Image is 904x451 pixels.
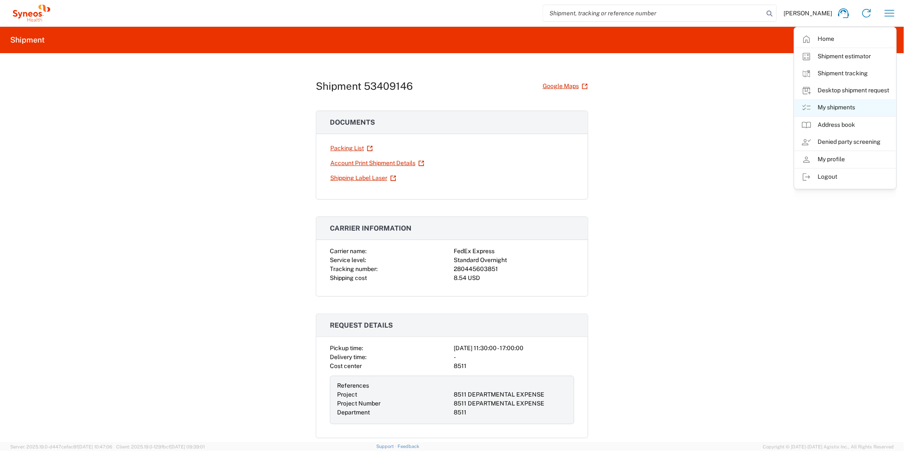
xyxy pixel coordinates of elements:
div: 8.54 USD [454,274,574,283]
div: 8511 [454,362,574,371]
span: Carrier information [330,224,412,232]
div: Standard Overnight [454,256,574,265]
a: My shipments [795,99,896,116]
a: Feedback [398,444,419,449]
div: - [454,353,574,362]
a: Google Maps [542,79,588,94]
span: [DATE] 10:47:06 [78,444,112,449]
h1: Shipment 53409146 [316,80,413,92]
a: Shipment estimator [795,48,896,65]
span: Shipping cost [330,274,367,281]
div: FedEx Express [454,247,574,256]
span: Copyright © [DATE]-[DATE] Agistix Inc., All Rights Reserved [763,443,894,451]
span: [DATE] 09:39:01 [170,444,205,449]
span: Cost center [330,363,362,369]
a: Shipment tracking [795,65,896,82]
span: Request details [330,321,393,329]
span: Documents [330,118,375,126]
div: 8511 [454,408,567,417]
span: Client: 2025.19.0-129fbcf [116,444,205,449]
a: Account Print Shipment Details [330,156,425,171]
a: My profile [795,151,896,168]
span: Delivery time: [330,354,366,360]
a: Logout [795,168,896,186]
div: Project [337,390,450,399]
span: Pickup time: [330,345,363,351]
a: Support [376,444,398,449]
div: 8511 DEPARTMENTAL EXPENSE [454,399,567,408]
div: Project Number [337,399,450,408]
div: Department [337,408,450,417]
a: Packing List [330,141,373,156]
input: Shipment, tracking or reference number [543,5,764,21]
a: Shipping Label Laser [330,171,397,186]
div: [DATE] 11:30:00 - 17:00:00 [454,344,574,353]
h2: Shipment [10,35,45,45]
span: Server: 2025.19.0-d447cefac8f [10,444,112,449]
span: [PERSON_NAME] [784,9,832,17]
span: Service level: [330,257,366,263]
a: Address book [795,117,896,134]
a: Desktop shipment request [795,82,896,99]
a: Denied party screening [795,134,896,151]
div: 280445603851 [454,265,574,274]
span: Tracking number: [330,265,378,272]
span: Carrier name: [330,248,366,254]
div: 8511 DEPARTMENTAL EXPENSE [454,390,567,399]
span: References [337,382,369,389]
a: Home [795,31,896,48]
